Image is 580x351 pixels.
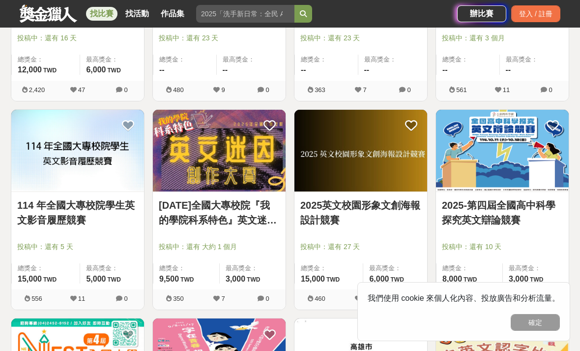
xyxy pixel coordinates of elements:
[17,33,138,43] span: 投稿中：還有 16 天
[363,86,366,94] span: 7
[294,110,427,192] img: Cover Image
[124,86,127,94] span: 0
[506,55,563,64] span: 最高獎金：
[18,263,74,273] span: 總獎金：
[18,55,74,64] span: 總獎金：
[226,263,280,273] span: 最高獎金：
[247,276,260,283] span: TWD
[301,55,352,64] span: 總獎金：
[43,276,57,283] span: TWD
[159,242,280,252] span: 投稿中：還有 大約 1 個月
[221,295,225,302] span: 7
[108,276,121,283] span: TWD
[18,275,42,283] span: 15,000
[503,86,510,94] span: 11
[121,7,153,21] a: 找活動
[369,263,421,273] span: 最高獎金：
[368,294,560,302] span: 我們使用 cookie 來個人化內容、投放廣告和分析流量。
[407,86,410,94] span: 0
[315,86,325,94] span: 363
[364,55,422,64] span: 最高獎金：
[31,295,42,302] span: 556
[78,86,85,94] span: 47
[29,86,45,94] span: 2,420
[442,242,563,252] span: 投稿中：還有 10 天
[157,7,188,21] a: 作品集
[43,67,57,74] span: TWD
[506,65,511,74] span: --
[124,295,127,302] span: 0
[86,275,106,283] span: 5,000
[86,65,106,74] span: 6,000
[509,263,563,273] span: 最高獎金：
[17,242,138,252] span: 投稿中：還有 5 天
[442,55,493,64] span: 總獎金：
[180,276,194,283] span: TWD
[464,276,477,283] span: TWD
[369,275,389,283] span: 6,000
[223,55,280,64] span: 最高獎金：
[300,198,421,227] a: 2025英文校園形象文創海報設計競賽
[442,198,563,227] a: 2025-第四屆全國高中科學探究英文辯論競賽
[509,275,528,283] span: 3,000
[442,33,563,43] span: 投稿中：還有 3 個月
[17,198,138,227] a: 114 年全國大專校院學生英文影音履歷競賽
[86,7,117,21] a: 找比賽
[301,263,357,273] span: 總獎金：
[511,314,560,331] button: 確定
[301,275,325,283] span: 15,000
[223,65,228,74] span: --
[226,275,245,283] span: 3,000
[326,276,340,283] span: TWD
[442,275,462,283] span: 8,000
[159,275,179,283] span: 9,500
[159,198,280,227] a: [DATE]全國大專校院『我的學院科系特色』英文迷因創作競賽
[196,5,294,23] input: 2025「洗手新日常：全民 ALL IN」洗手歌全台徵選
[456,86,467,94] span: 561
[221,86,225,94] span: 9
[391,276,404,283] span: TWD
[159,65,165,74] span: --
[265,86,269,94] span: 0
[530,276,543,283] span: TWD
[442,65,448,74] span: --
[511,5,560,22] div: 登入 / 註冊
[11,110,144,192] img: Cover Image
[153,110,286,192] img: Cover Image
[18,65,42,74] span: 12,000
[301,65,306,74] span: --
[78,295,85,302] span: 11
[300,33,421,43] span: 投稿中：還有 23 天
[300,242,421,252] span: 投稿中：還有 27 天
[442,263,496,273] span: 總獎金：
[159,55,210,64] span: 總獎金：
[173,295,184,302] span: 350
[364,65,370,74] span: --
[265,295,269,302] span: 0
[159,33,280,43] span: 投稿中：還有 23 天
[457,5,506,22] a: 辦比賽
[159,263,213,273] span: 總獎金：
[173,86,184,94] span: 480
[108,67,121,74] span: TWD
[549,86,552,94] span: 0
[436,110,569,192] img: Cover Image
[315,295,325,302] span: 460
[86,263,138,273] span: 最高獎金：
[86,55,138,64] span: 最高獎金：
